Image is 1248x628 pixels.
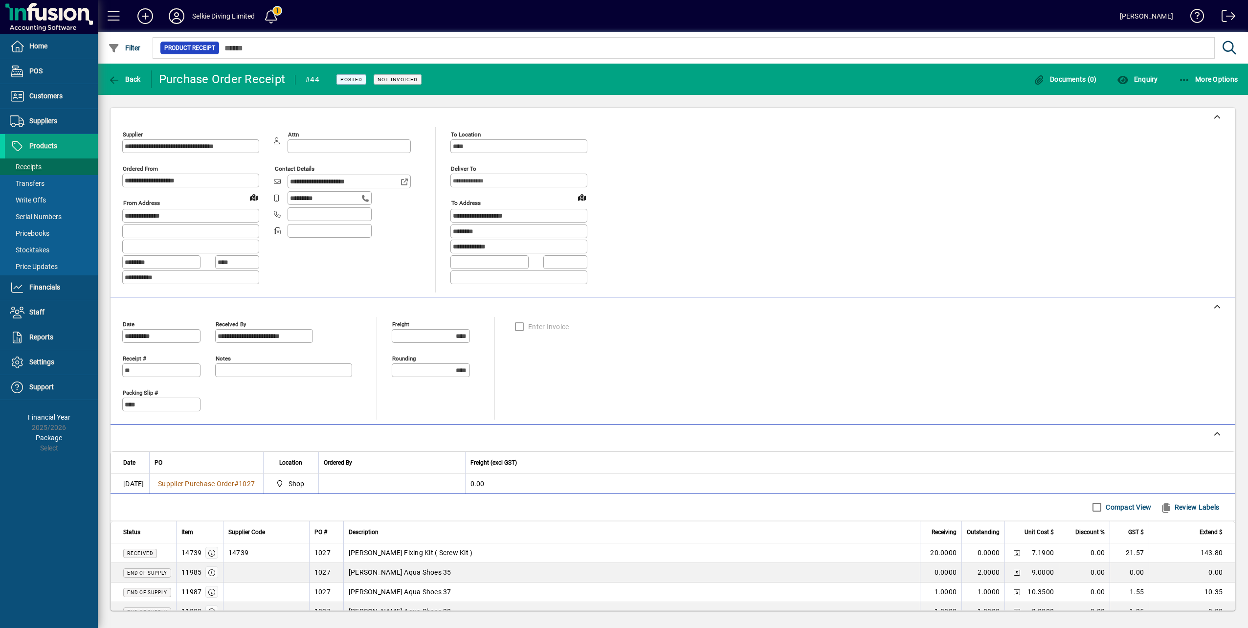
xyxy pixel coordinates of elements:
td: [PERSON_NAME] Fixing Kit ( Screw Kit ) [343,543,920,563]
span: Write Offs [10,196,46,204]
td: 0.0000 [961,543,1004,563]
span: Support [29,383,54,391]
span: Product Receipt [164,43,215,53]
td: 0.00 [1110,563,1149,583]
td: 1.0000 [961,583,1004,602]
a: Stocktakes [5,242,98,258]
span: Back [108,75,141,83]
span: Unit Cost $ [1025,527,1054,538]
span: Not Invoiced [378,76,418,83]
div: Date [123,457,144,468]
span: Financials [29,283,60,291]
mat-label: Attn [288,131,299,138]
span: Staff [29,308,45,316]
button: Back [106,70,143,88]
span: Transfers [10,179,45,187]
button: Review Labels [1156,498,1223,516]
td: 9.00 [1149,602,1235,622]
button: Enquiry [1114,70,1160,88]
span: Documents (0) [1033,75,1097,83]
button: Documents (0) [1031,70,1099,88]
span: Receipts [10,163,42,171]
a: Knowledge Base [1183,2,1204,34]
a: View on map [246,189,262,205]
a: Pricebooks [5,225,98,242]
a: Serial Numbers [5,208,98,225]
a: Transfers [5,175,98,192]
a: Suppliers [5,109,98,134]
td: 1.55 [1110,583,1149,602]
mat-label: Freight [392,320,409,327]
span: Outstanding [967,527,1000,538]
span: 0.0000 [935,567,957,577]
td: 143.80 [1149,543,1235,563]
span: Enquiry [1117,75,1158,83]
a: Staff [5,300,98,325]
span: End of Supply [127,570,167,576]
mat-label: Deliver To [451,165,476,172]
span: Freight (excl GST) [470,457,517,468]
span: Ordered By [324,457,352,468]
div: 14739 [181,548,201,558]
a: Price Updates [5,258,98,275]
span: 1027 [239,480,255,488]
span: Price Updates [10,263,58,270]
button: Filter [106,39,143,57]
div: 11987 [181,587,201,597]
span: 10.3500 [1027,587,1054,597]
mat-label: Packing Slip # [123,389,158,396]
mat-label: Received by [216,320,246,327]
span: Discount % [1075,527,1105,538]
div: Purchase Order Receipt [159,71,286,87]
span: 9.0000 [1032,606,1054,616]
td: 10.35 [1149,583,1235,602]
td: [PERSON_NAME] Aqua Shoes 38 [343,602,920,622]
span: Supplier Code [228,527,265,538]
span: Home [29,42,47,50]
td: [PERSON_NAME] Aqua Shoes 37 [343,583,920,602]
span: Financial Year [28,413,70,421]
a: Receipts [5,158,98,175]
button: Add [130,7,161,25]
span: 9.0000 [1032,567,1054,577]
span: Stocktakes [10,246,49,254]
span: Products [29,142,57,150]
span: 20.0000 [930,548,957,558]
button: Change Price Levels [1010,585,1024,599]
td: 0.00 [1059,602,1110,622]
span: 1.0000 [935,587,957,597]
mat-label: Notes [216,355,231,361]
a: Logout [1214,2,1236,34]
label: Compact View [1104,502,1151,512]
a: Customers [5,84,98,109]
a: Reports [5,325,98,350]
a: Home [5,34,98,59]
div: [PERSON_NAME] [1120,8,1173,24]
span: Posted [340,76,362,83]
a: POS [5,59,98,84]
mat-label: Receipt # [123,355,146,361]
td: [PERSON_NAME] Aqua Shoes 35 [343,563,920,583]
mat-label: Rounding [392,355,416,361]
td: 0.00 [1059,543,1110,563]
a: Support [5,375,98,400]
span: PO # [314,527,327,538]
div: Freight (excl GST) [470,457,1223,468]
a: Financials [5,275,98,300]
span: Item [181,527,193,538]
span: POS [29,67,43,75]
span: Received [127,551,153,556]
a: Settings [5,350,98,375]
a: View on map [574,189,590,205]
span: Customers [29,92,63,100]
td: 1027 [309,543,343,563]
span: Package [36,434,62,442]
span: 1.0000 [935,606,957,616]
td: 0.00 [1149,563,1235,583]
span: Suppliers [29,117,57,125]
div: Ordered By [324,457,460,468]
span: More Options [1179,75,1238,83]
td: 1027 [309,563,343,583]
app-page-header-button: Back [98,70,152,88]
td: 0.00 [1059,563,1110,583]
